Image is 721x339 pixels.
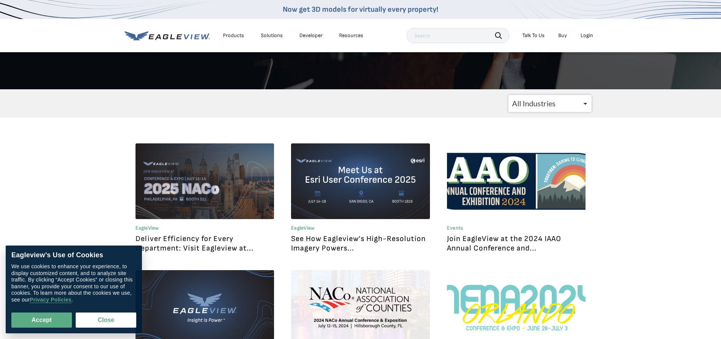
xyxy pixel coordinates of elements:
a: EagleView [291,225,315,231]
a: Privacy Policies [30,297,71,303]
div: We use cookies to enhance your experience, to display customized content, and to analyze site tra... [11,263,136,303]
a: Events [447,225,463,231]
a: See How Eagleview’s High-Resolution Imagery Powers... [291,234,426,253]
a: Deliver Efficiency for Every Department: Visit Eagleview at... [135,234,254,253]
button: Close [76,313,136,328]
input: Search [406,28,509,43]
button: Accept [11,313,72,328]
div: Login [581,32,593,39]
div: Eagleview’s Use of Cookies [11,251,136,260]
div: Resources [339,32,363,39]
a: EagleView [135,225,159,231]
a: Buy [558,32,567,39]
div: Talk To Us [522,32,545,39]
a: Developer [299,32,322,39]
div: Solutions [261,32,283,39]
a: Now get 3D models for virtually every property! [283,5,438,14]
a: Join EagleView at the 2024 IAAO Annual Conference and... [447,234,561,253]
a: Graphic announcement for Eagleview at Esri User Conference 2025. The image displays the Eagleview... [291,143,430,219]
div: Products [223,32,244,39]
